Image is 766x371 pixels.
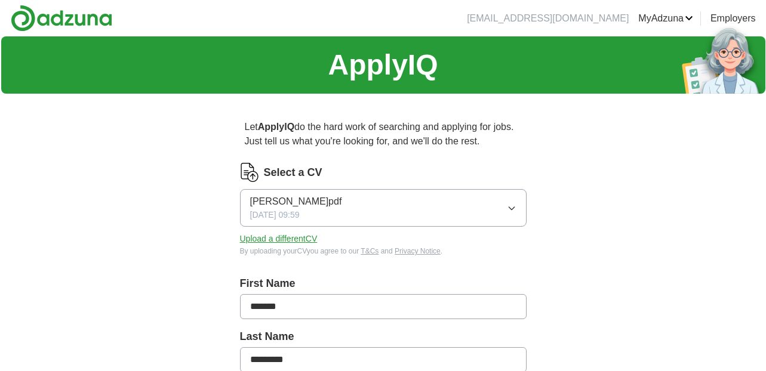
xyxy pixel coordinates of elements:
button: Upload a differentCV [240,233,318,245]
button: [PERSON_NAME]pdf[DATE] 09:59 [240,189,527,227]
h1: ApplyIQ [328,44,438,86]
a: T&Cs [361,247,379,255]
a: MyAdzuna [638,11,693,26]
label: First Name [240,276,527,292]
strong: ApplyIQ [258,122,294,132]
a: Employers [710,11,756,26]
div: By uploading your CV you agree to our and . [240,246,527,256]
li: [EMAIL_ADDRESS][DOMAIN_NAME] [467,11,629,26]
p: Let do the hard work of searching and applying for jobs. Just tell us what you're looking for, an... [240,115,527,153]
span: [DATE] 09:59 [250,209,300,221]
label: Select a CV [264,165,322,181]
img: Adzuna logo [11,5,112,32]
a: Privacy Notice [395,247,441,255]
img: CV Icon [240,163,259,182]
label: Last Name [240,329,527,345]
span: [PERSON_NAME]pdf [250,194,342,209]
